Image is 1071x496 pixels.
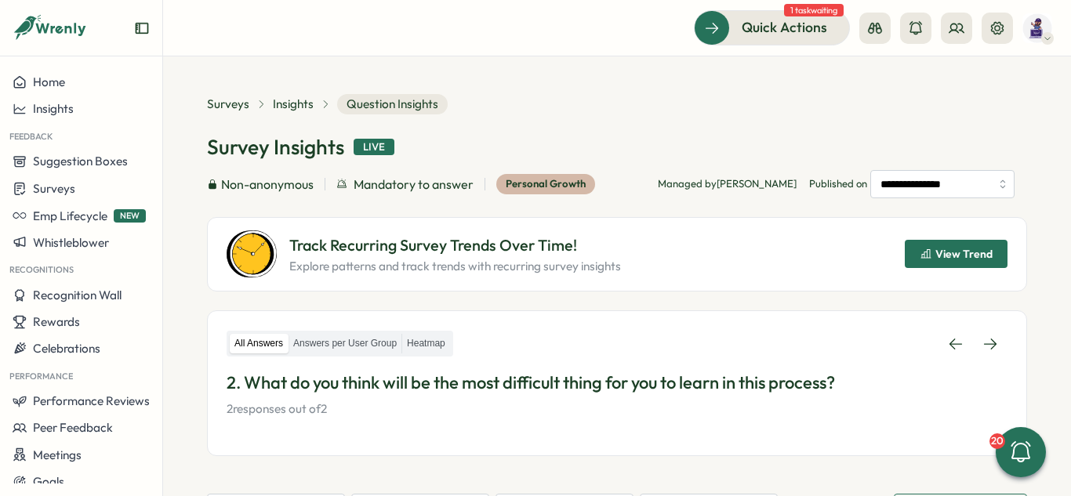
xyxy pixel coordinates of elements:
[289,234,621,258] p: Track Recurring Survey Trends Over Time!
[33,288,122,302] span: Recognition Wall
[33,420,113,435] span: Peer Feedback
[33,341,100,356] span: Celebrations
[905,240,1007,268] button: View Trend
[996,427,1046,477] button: 20
[33,235,109,250] span: Whistleblower
[33,101,74,116] span: Insights
[207,133,344,161] h1: Survey Insights
[402,334,450,353] label: Heatmap
[717,177,797,190] span: [PERSON_NAME]
[134,20,150,36] button: Expand sidebar
[742,17,827,38] span: Quick Actions
[114,209,146,223] span: NEW
[33,393,150,408] span: Performance Reviews
[337,94,448,114] span: Question Insights
[227,371,1007,395] p: 2. What do you think will be the most difficult thing for you to learn in this process?
[935,248,993,259] span: View Trend
[33,154,128,168] span: Suggestion Boxes
[227,400,1007,418] p: 2 responses out of 2
[221,175,314,194] span: Non-anonymous
[658,177,797,191] p: Managed by
[273,96,314,113] a: Insights
[230,334,288,353] label: All Answers
[496,174,595,194] div: Personal Growth
[784,4,844,16] span: 1 task waiting
[33,474,64,489] span: Goals
[33,208,107,223] span: Emp Lifecycle
[207,96,249,113] a: Surveys
[33,314,80,329] span: Rewards
[354,175,474,194] span: Mandatory to answer
[989,433,1005,449] div: 20
[289,258,621,275] p: Explore patterns and track trends with recurring survey insights
[33,74,65,89] span: Home
[1022,13,1052,43] img: John Sproul
[289,334,401,353] label: Answers per User Group
[694,10,850,45] button: Quick Actions
[809,170,1015,198] span: Published on
[33,447,82,462] span: Meetings
[354,139,394,156] div: Live
[33,181,75,196] span: Surveys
